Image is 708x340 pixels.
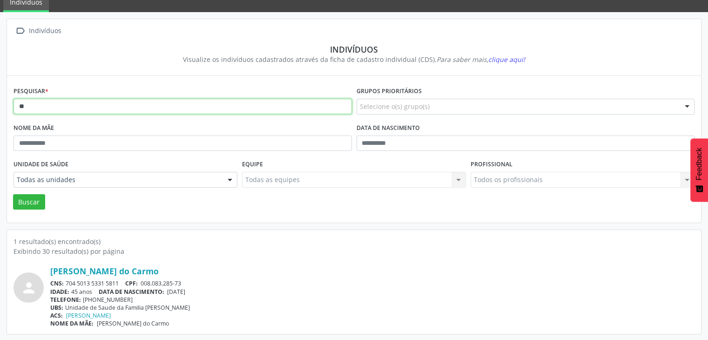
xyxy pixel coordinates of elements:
[437,55,525,64] i: Para saber mais,
[357,84,422,99] label: Grupos prioritários
[167,288,185,296] span: [DATE]
[50,288,695,296] div: 45 anos
[13,157,68,172] label: Unidade de saúde
[13,194,45,210] button: Buscar
[50,296,695,304] div: [PHONE_NUMBER]
[97,320,169,327] span: [PERSON_NAME] do Carmo
[50,304,695,312] div: Unidade de Saude da Familia [PERSON_NAME]
[357,121,420,136] label: Data de nascimento
[50,288,69,296] span: IDADE:
[242,157,263,172] label: Equipe
[50,266,159,276] a: [PERSON_NAME] do Carmo
[13,24,63,38] a:  Indivíduos
[17,175,218,184] span: Todas as unidades
[27,24,63,38] div: Indivíduos
[360,102,430,111] span: Selecione o(s) grupo(s)
[50,296,81,304] span: TELEFONE:
[50,279,64,287] span: CNS:
[125,279,138,287] span: CPF:
[13,84,48,99] label: Pesquisar
[13,24,27,38] i: 
[99,288,164,296] span: DATA DE NASCIMENTO:
[50,279,695,287] div: 704 5013 5331 5811
[50,320,94,327] span: NOME DA MÃE:
[13,246,695,256] div: Exibindo 30 resultado(s) por página
[690,138,708,202] button: Feedback - Mostrar pesquisa
[695,148,703,180] span: Feedback
[66,312,111,320] a: [PERSON_NAME]
[50,304,63,312] span: UBS:
[13,237,695,246] div: 1 resultado(s) encontrado(s)
[13,121,54,136] label: Nome da mãe
[20,44,688,54] div: Indivíduos
[20,279,37,296] i: person
[488,55,525,64] span: clique aqui!
[50,312,63,320] span: ACS:
[141,279,181,287] span: 008.083.285-73
[471,157,512,172] label: Profissional
[20,54,688,64] div: Visualize os indivíduos cadastrados através da ficha de cadastro individual (CDS).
